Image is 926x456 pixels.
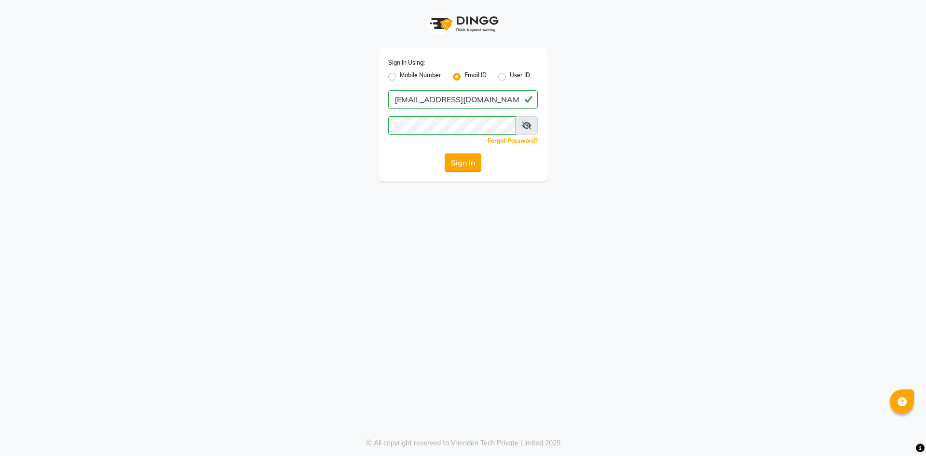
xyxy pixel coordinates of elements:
[424,10,502,38] img: logo1.svg
[388,58,425,67] label: Sign In Using:
[510,71,530,83] label: User ID
[464,71,487,83] label: Email ID
[445,153,481,172] button: Sign In
[488,137,538,144] a: Forgot Password?
[388,90,538,109] input: Username
[400,71,441,83] label: Mobile Number
[388,116,516,135] input: Username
